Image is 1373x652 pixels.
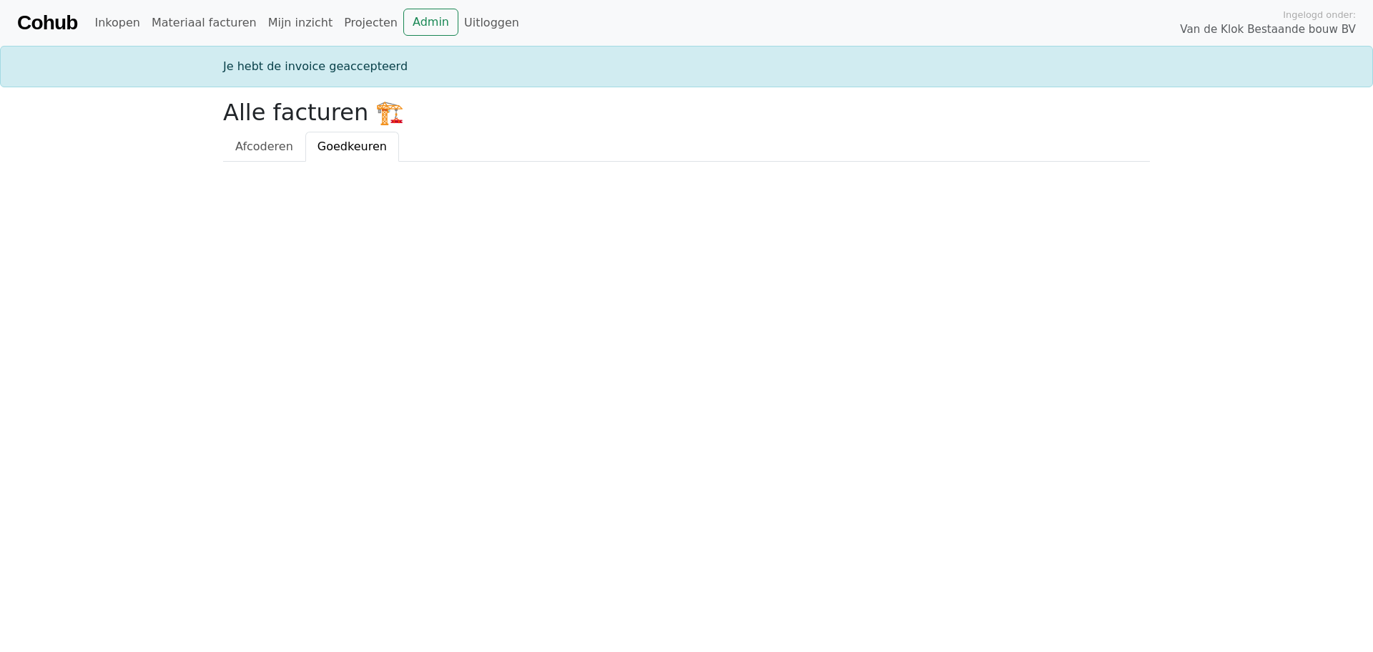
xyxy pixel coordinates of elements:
[262,9,339,37] a: Mijn inzicht
[1180,21,1356,38] span: Van de Klok Bestaande bouw BV
[146,9,262,37] a: Materiaal facturen
[458,9,525,37] a: Uitloggen
[223,132,305,162] a: Afcoderen
[215,58,1158,75] div: Je hebt de invoice geaccepteerd
[305,132,399,162] a: Goedkeuren
[403,9,458,36] a: Admin
[223,99,1150,126] h2: Alle facturen 🏗️
[235,140,293,153] span: Afcoderen
[338,9,403,37] a: Projecten
[1283,8,1356,21] span: Ingelogd onder:
[318,140,387,153] span: Goedkeuren
[17,6,77,40] a: Cohub
[89,9,145,37] a: Inkopen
